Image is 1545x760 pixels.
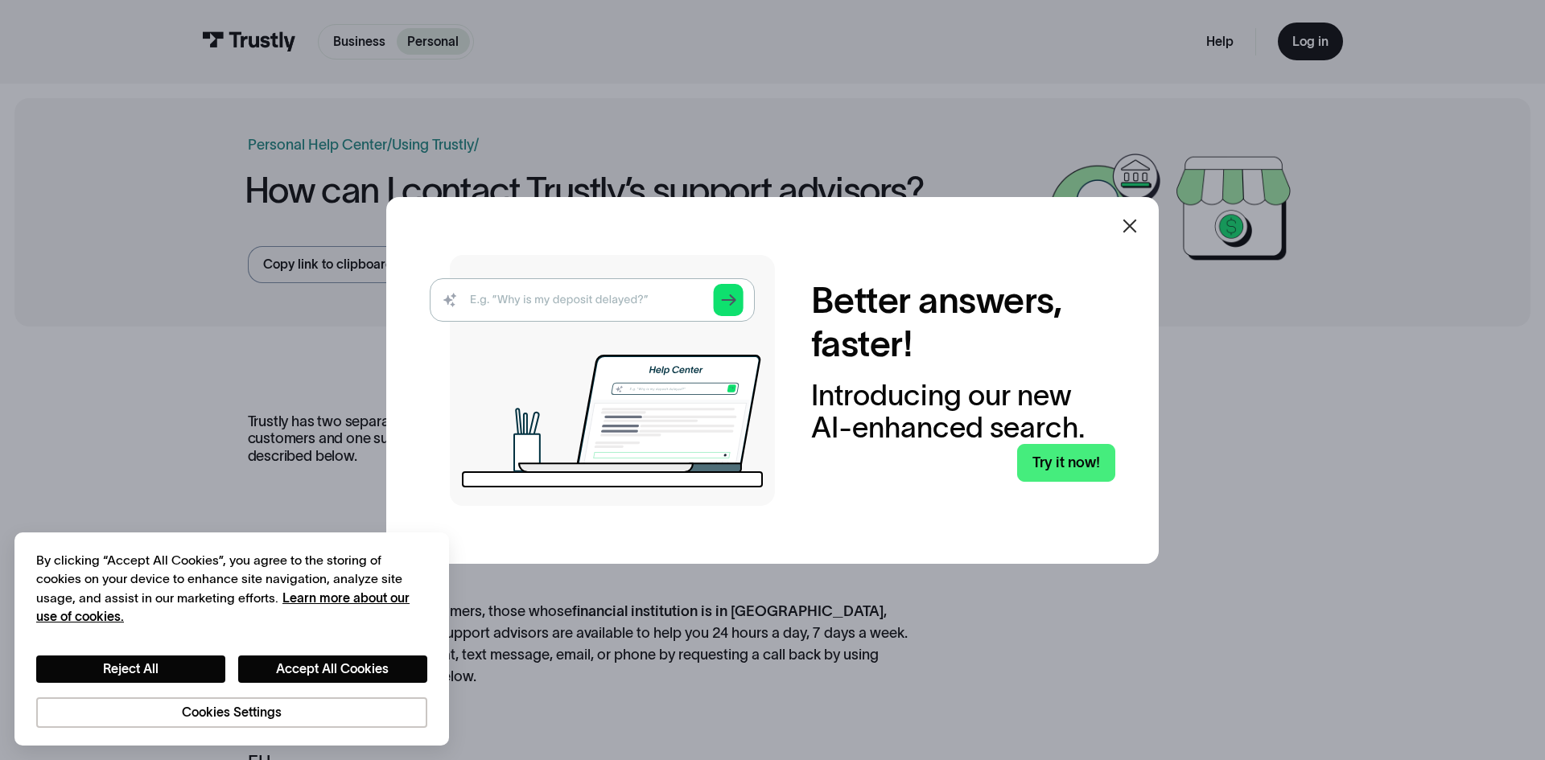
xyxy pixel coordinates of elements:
[36,697,427,728] button: Cookies Settings
[1017,444,1115,482] a: Try it now!
[811,278,1115,365] h2: Better answers, faster!
[811,380,1115,443] div: Introducing our new AI-enhanced search.
[36,655,225,683] button: Reject All
[238,655,427,683] button: Accept All Cookies
[36,551,427,728] div: Privacy
[36,551,427,627] div: By clicking “Accept All Cookies”, you agree to the storing of cookies on your device to enhance s...
[14,532,449,746] div: Cookie banner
